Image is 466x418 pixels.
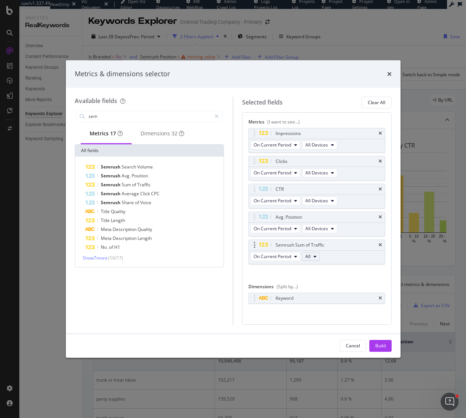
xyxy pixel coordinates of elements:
[441,393,459,411] iframe: Intercom live chat
[137,181,151,188] span: Traffic
[111,208,125,215] span: Quality
[254,170,291,176] span: On Current Period
[101,190,122,197] span: Semrush
[276,213,302,221] div: Avg. Position
[101,235,113,241] span: Meta
[254,142,291,148] span: On Current Period
[277,283,298,290] div: (Split by...)
[110,130,116,137] div: brand label
[113,226,138,232] span: Description
[248,283,385,293] div: Dimensions
[101,173,122,179] span: Semrush
[276,130,301,137] div: Impressions
[88,111,212,122] input: Search by field name
[109,244,114,250] span: of
[110,130,116,137] span: 17
[250,196,301,205] button: On Current Period
[90,130,123,137] div: Metrics
[101,244,109,250] span: No.
[305,253,311,260] span: All
[242,98,283,107] div: Selected fields
[368,99,385,106] div: Clear All
[250,224,301,233] button: On Current Period
[305,142,328,148] span: All Devices
[340,340,366,352] button: Cancel
[101,217,111,224] span: Title
[122,173,132,179] span: Avg.
[305,170,328,176] span: All Devices
[138,226,152,232] span: Quality
[137,164,153,170] span: Volume
[276,295,293,302] div: Keyword
[254,253,291,260] span: On Current Period
[305,225,328,232] span: All Devices
[66,60,401,358] div: modal
[101,164,122,170] span: Semrush
[171,130,177,137] span: 32
[369,340,392,352] button: Build
[250,168,301,177] button: On Current Period
[305,197,328,204] span: All Devices
[361,97,392,109] button: Clear All
[248,128,385,153] div: ImpressionstimesOn Current PeriodAll Devices
[276,241,324,249] div: Semrush Sum of Traffic
[254,197,291,204] span: On Current Period
[387,69,392,79] div: times
[379,131,382,136] div: times
[250,252,301,261] button: On Current Period
[302,168,337,177] button: All Devices
[375,343,386,349] div: Build
[101,199,122,206] span: Semrush
[248,119,385,128] div: Metrics
[122,190,140,197] span: Average
[248,239,385,264] div: Semrush Sum of TraffictimesOn Current PeriodAll
[248,212,385,237] div: Avg. PositiontimesOn Current PeriodAll Devices
[75,69,170,79] div: Metrics & dimensions selector
[267,119,300,125] div: (I want to see...)
[302,196,337,205] button: All Devices
[83,255,107,261] span: Show 7 more
[276,186,284,193] div: CTR
[111,217,125,224] span: Length
[132,181,137,188] span: of
[75,97,117,105] div: Available fields
[346,343,360,349] div: Cancel
[122,181,132,188] span: Sum
[114,244,120,250] span: H1
[132,173,148,179] span: Position
[113,235,138,241] span: Description
[250,141,301,149] button: On Current Period
[108,255,123,261] span: ( 10 / 17 )
[379,243,382,247] div: times
[141,130,184,137] div: Dimensions
[140,199,151,206] span: Voice
[171,130,177,137] div: brand label
[248,184,385,209] div: CTRtimesOn Current PeriodAll Devices
[302,252,320,261] button: All
[101,208,111,215] span: Title
[140,190,151,197] span: Click
[122,164,137,170] span: Search
[248,293,385,304] div: Keywordtimes
[302,224,337,233] button: All Devices
[379,187,382,192] div: times
[122,199,135,206] span: Share
[302,141,337,149] button: All Devices
[75,145,224,157] div: All fields
[135,199,140,206] span: of
[138,235,152,241] span: Length
[254,225,291,232] span: On Current Period
[379,159,382,164] div: times
[248,156,385,181] div: ClickstimesOn Current PeriodAll Devices
[101,181,122,188] span: Semrush
[101,226,113,232] span: Meta
[276,158,287,165] div: Clicks
[379,215,382,219] div: times
[151,190,160,197] span: CPC
[379,296,382,300] div: times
